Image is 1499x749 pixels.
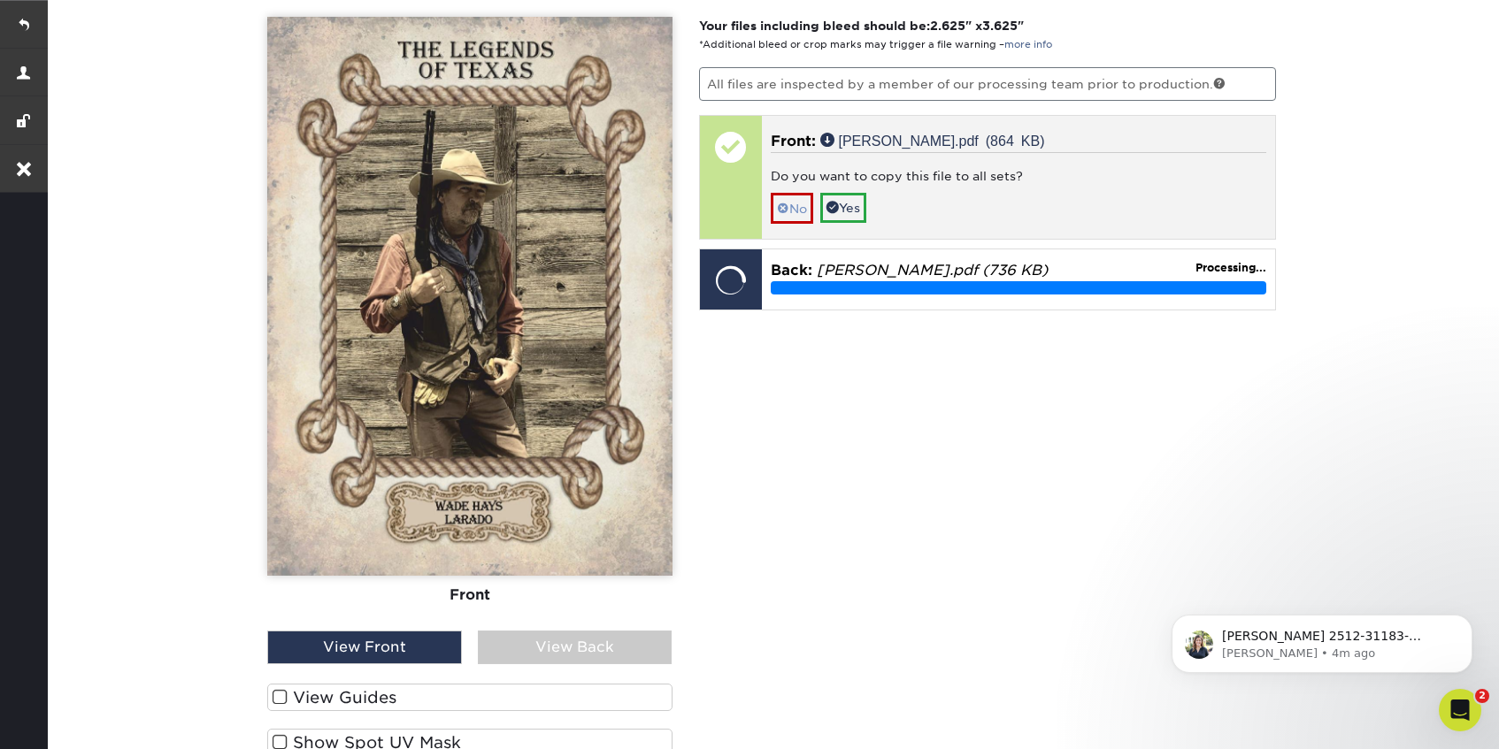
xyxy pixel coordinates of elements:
[1475,689,1489,703] span: 2
[267,631,462,664] div: View Front
[771,262,812,279] span: Back:
[699,67,1277,101] p: All files are inspected by a member of our processing team prior to production.
[817,262,1048,279] em: [PERSON_NAME].pdf (736 KB)
[982,19,1018,33] span: 3.625
[267,684,673,711] label: View Guides
[699,19,1024,33] strong: Your files including bleed should be: " x "
[771,193,813,224] a: No
[930,19,965,33] span: 2.625
[771,167,1267,192] div: Do you want to copy this file to all sets?
[267,576,673,615] div: Front
[478,631,673,664] div: View Back
[1145,577,1499,701] iframe: Intercom notifications message
[771,133,816,149] span: Front:
[699,39,1052,50] small: *Additional bleed or crop marks may trigger a file warning –
[1439,689,1481,731] iframe: Intercom live chat
[820,133,1045,147] a: [PERSON_NAME].pdf (864 KB)
[820,193,866,223] a: Yes
[1004,39,1052,50] a: more info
